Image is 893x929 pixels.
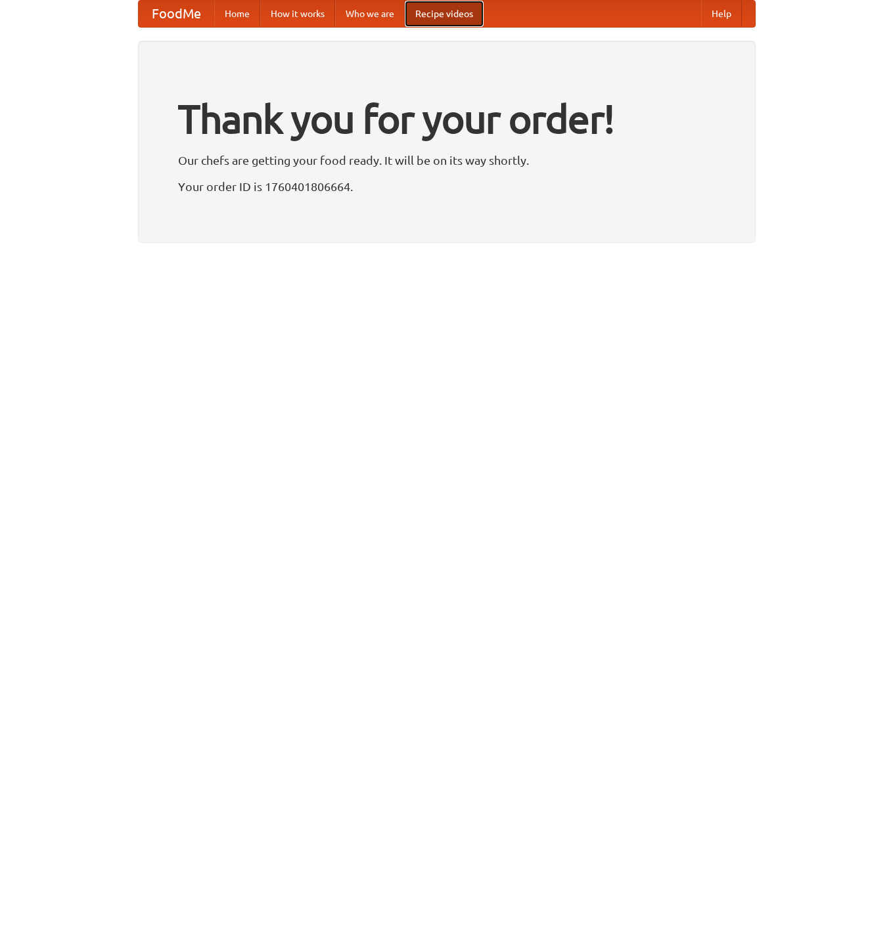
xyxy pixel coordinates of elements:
[260,1,335,27] a: How it works
[335,1,405,27] a: Who we are
[405,1,484,27] a: Recipe videos
[178,177,716,196] p: Your order ID is 1760401806664.
[701,1,742,27] a: Help
[139,1,214,27] a: FoodMe
[178,87,716,150] h1: Thank you for your order!
[214,1,260,27] a: Home
[178,150,716,170] p: Our chefs are getting your food ready. It will be on its way shortly.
